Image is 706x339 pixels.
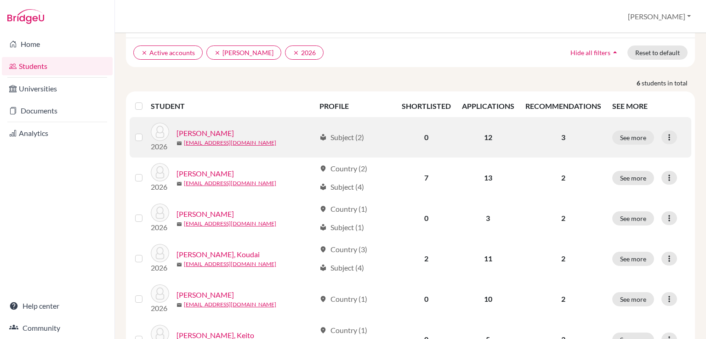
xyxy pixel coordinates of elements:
td: 11 [456,238,520,279]
img: Sakayama, Koudai [151,244,169,262]
th: APPLICATIONS [456,95,520,117]
p: 2 [525,172,601,183]
img: Mizouchi, Ryuta [151,163,169,181]
div: Country (1) [319,203,367,215]
div: Subject (1) [319,222,364,233]
th: RECOMMENDATIONS [520,95,607,117]
img: Takagi, Eishi [151,284,169,303]
span: location_on [319,295,327,303]
a: [PERSON_NAME], Koudai [176,249,260,260]
div: Country (1) [319,325,367,336]
a: Home [2,35,113,53]
div: Country (1) [319,294,367,305]
a: [EMAIL_ADDRESS][DOMAIN_NAME] [184,139,276,147]
p: 2026 [151,222,169,233]
div: Subject (2) [319,132,364,143]
i: clear [141,50,148,56]
img: Ishibashi, Kyota [151,123,169,141]
a: [EMAIL_ADDRESS][DOMAIN_NAME] [184,220,276,228]
button: clear[PERSON_NAME] [206,45,281,60]
span: local_library [319,264,327,271]
a: [EMAIL_ADDRESS][DOMAIN_NAME] [184,260,276,268]
button: clear2026 [285,45,324,60]
span: local_library [319,134,327,141]
p: 2026 [151,181,169,192]
th: PROFILE [314,95,396,117]
span: location_on [319,205,327,213]
a: [EMAIL_ADDRESS][DOMAIN_NAME] [184,300,276,309]
img: Bridge-U [7,9,44,24]
button: Reset to default [627,45,688,60]
a: [EMAIL_ADDRESS][DOMAIN_NAME] [184,179,276,187]
button: See more [612,130,654,145]
td: 7 [396,158,456,198]
td: 0 [396,117,456,158]
span: location_on [319,327,327,334]
p: 2026 [151,262,169,273]
a: [PERSON_NAME] [176,168,234,179]
span: local_library [319,224,327,231]
p: 2026 [151,303,169,314]
span: mail [176,302,182,308]
button: See more [612,171,654,185]
span: Hide all filters [570,49,610,56]
a: Community [2,319,113,337]
span: location_on [319,246,327,253]
a: Documents [2,102,113,120]
button: Hide all filtersarrow_drop_up [563,45,627,60]
a: Analytics [2,124,113,142]
span: mail [176,181,182,186]
span: mail [176,141,182,146]
div: Country (2) [319,163,367,174]
button: clearActive accounts [133,45,203,60]
a: Students [2,57,113,75]
span: local_library [319,183,327,191]
span: students in total [642,78,695,88]
span: location_on [319,165,327,172]
th: STUDENT [151,95,314,117]
p: 3 [525,132,601,143]
i: clear [214,50,221,56]
i: arrow_drop_up [610,48,620,57]
button: See more [612,252,654,266]
div: Subject (4) [319,181,364,192]
div: Subject (4) [319,262,364,273]
td: 12 [456,117,520,158]
td: 13 [456,158,520,198]
p: 2 [525,294,601,305]
td: 10 [456,279,520,319]
button: [PERSON_NAME] [624,8,695,25]
div: Country (3) [319,244,367,255]
span: mail [176,262,182,267]
strong: 6 [637,78,642,88]
th: SHORTLISTED [396,95,456,117]
p: 2026 [151,141,169,152]
td: 3 [456,198,520,238]
a: Help center [2,297,113,315]
a: [PERSON_NAME] [176,128,234,139]
span: mail [176,221,182,227]
button: See more [612,292,654,306]
td: 2 [396,238,456,279]
a: [PERSON_NAME] [176,209,234,220]
td: 0 [396,198,456,238]
p: 2 [525,213,601,224]
p: 2 [525,253,601,264]
a: [PERSON_NAME] [176,289,234,300]
a: Universities [2,79,113,98]
i: clear [293,50,299,56]
img: Onishi, Hirotaka [151,203,169,222]
th: SEE MORE [607,95,691,117]
button: See more [612,211,654,226]
td: 0 [396,279,456,319]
